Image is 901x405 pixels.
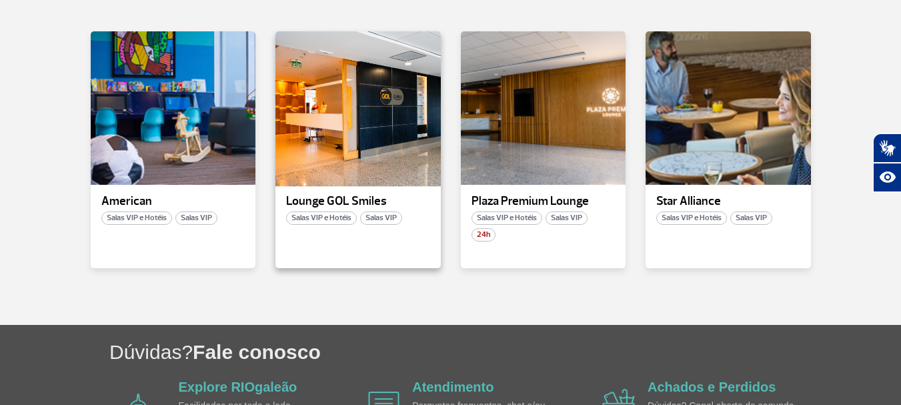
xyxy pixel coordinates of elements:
span: Salas VIP e Hotéis [286,212,357,225]
span: 24h [472,228,496,242]
p: Star Alliance [656,195,800,208]
span: Salas VIP [730,212,772,225]
span: Salas VIP e Hotéis [472,212,542,225]
p: American [101,195,245,208]
button: Abrir recursos assistivos. [873,163,901,192]
a: Explore RIOgaleão [179,380,297,394]
button: Abrir tradutor de língua de sinais. [873,133,901,163]
span: Salas VIP e Hotéis [656,212,727,225]
p: Lounge GOL Smiles [286,195,430,208]
p: Plaza Premium Lounge [472,195,616,208]
h1: Dúvidas? [109,338,901,366]
span: Fale conosco [193,341,321,363]
span: Salas VIP [175,212,217,225]
a: Atendimento [412,380,494,394]
span: Salas VIP e Hotéis [101,212,172,225]
span: Salas VIP [546,212,588,225]
span: Salas VIP [360,212,402,225]
a: Achados e Perdidos [648,380,776,394]
div: Plugin de acessibilidade da Hand Talk. [873,133,901,192]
